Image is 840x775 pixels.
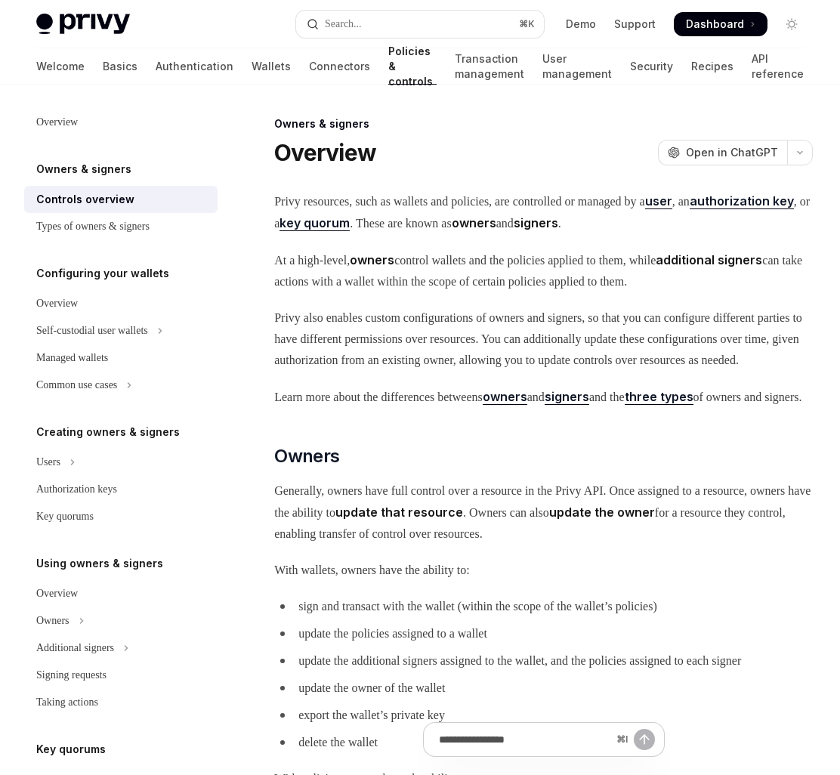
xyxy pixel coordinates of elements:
h5: Configuring your wallets [36,264,169,283]
a: Authentication [156,48,233,85]
strong: signers [514,215,558,230]
span: Privy resources, such as wallets and policies, are controlled or managed by a , an , or a . These... [274,190,813,234]
h5: Creating owners & signers [36,423,180,441]
a: Signing requests [24,662,218,689]
div: Overview [36,585,78,603]
span: Owners [274,444,339,468]
span: sign and transact with the wallet (within the scope of the wallet’s policies) [298,600,657,613]
a: Support [614,17,656,32]
div: Owners [36,612,69,630]
span: Generally, owners have full control over a resource in the Privy API. Once assigned to a resource... [274,480,813,545]
a: Authorization keys [24,476,218,503]
button: Toggle Common use cases section [24,372,218,399]
strong: user [645,193,672,208]
a: User management [542,48,612,85]
h1: Overview [274,139,376,166]
button: Toggle Owners section [24,607,218,635]
a: signers [545,389,589,405]
div: Users [36,453,60,471]
button: Toggle Self-custodial user wallets section [24,317,218,344]
div: Types of owners & signers [36,218,150,236]
a: Dashboard [674,12,767,36]
div: Key quorums [36,508,94,526]
a: Types of owners & signers [24,213,218,240]
button: Toggle dark mode [780,12,804,36]
strong: owners [483,389,527,404]
h5: Using owners & signers [36,554,163,573]
a: authorization key [690,193,794,209]
button: Toggle Users section [24,449,218,476]
a: Recipes [691,48,733,85]
span: Open in ChatGPT [686,145,778,160]
span: update the additional signers assigned to the wallet, and the policies assigned to each signer [298,654,741,667]
span: Dashboard [686,17,744,32]
div: Self-custodial user wallets [36,322,148,340]
strong: update that resource [335,505,463,520]
strong: additional signers [656,252,762,267]
div: Managed wallets [36,349,108,367]
a: Overview [24,109,218,136]
a: user [645,193,672,209]
strong: three types [625,389,693,404]
div: Common use cases [36,376,117,394]
a: Security [630,48,673,85]
span: Learn more about the differences betweens and and the of owners and signers. [274,386,813,408]
a: Wallets [252,48,291,85]
a: Welcome [36,48,85,85]
span: At a high-level, control wallets and the policies applied to them, while can take actions with a ... [274,249,813,292]
a: Overview [24,290,218,317]
a: Overview [24,580,218,607]
a: Transaction management [455,48,524,85]
div: Overview [36,295,78,313]
strong: owners [452,215,496,230]
span: update the policies assigned to a wallet [298,627,487,640]
a: Key quorums [24,503,218,530]
h5: Owners & signers [36,160,131,178]
button: Open search [296,11,544,38]
img: light logo [36,14,130,35]
a: three types [625,389,693,405]
strong: owners [350,252,394,267]
h5: Key quorums [36,740,106,758]
strong: authorization key [690,193,794,208]
div: Additional signers [36,639,114,657]
div: Overview [36,113,78,131]
a: Controls overview [24,186,218,213]
button: Send message [634,729,655,750]
input: Ask a question... [439,723,610,756]
span: Privy also enables custom configurations of owners and signers, so that you can configure differe... [274,307,813,371]
a: owners [483,389,527,405]
a: Demo [566,17,596,32]
a: Policies & controls [388,48,437,85]
a: key quorum [279,215,350,231]
a: Connectors [309,48,370,85]
strong: signers [545,389,589,404]
a: API reference [752,48,804,85]
span: update the owner of the wallet [298,681,445,694]
span: With wallets, owners have the ability to: [274,560,813,581]
strong: key quorum [279,215,350,230]
button: Open in ChatGPT [658,140,787,165]
div: Signing requests [36,666,107,684]
strong: update the owner [549,505,655,520]
span: ⌘ K [519,18,535,30]
a: Basics [103,48,137,85]
div: Taking actions [36,693,98,712]
div: Search... [325,15,362,33]
a: Taking actions [24,689,218,716]
div: Controls overview [36,190,134,208]
a: Managed wallets [24,344,218,372]
div: Owners & signers [274,116,813,131]
button: Toggle Additional signers section [24,635,218,662]
div: Authorization keys [36,480,117,499]
span: export the wallet’s private key [298,709,445,721]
